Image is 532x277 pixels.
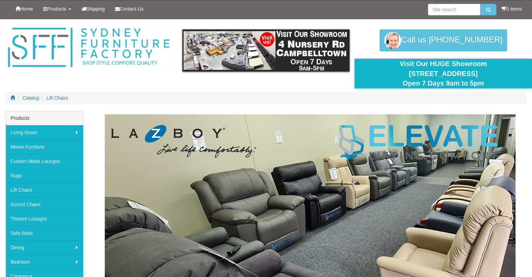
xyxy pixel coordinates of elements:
[86,6,105,12] span: Shipping
[5,26,172,69] img: Sydney Furniture Factory
[5,212,83,226] a: Theatre Lounges
[120,6,143,12] span: Contact Us
[360,59,527,88] div: Visit Our HUGE Showroom [STREET_ADDRESS] Open 7 Days 9am to 5pm
[5,140,83,154] a: Moran Furniture
[110,0,149,17] a: Contact Us
[5,183,83,197] a: Lift Chairs
[5,240,83,255] a: Dining
[5,125,83,140] a: Living Room
[5,168,83,183] a: Rugs
[428,4,480,15] input: Site search
[76,0,110,17] a: Shipping
[20,6,33,12] span: Home
[5,226,83,240] a: Sofa Beds
[182,29,350,72] img: showroom.gif
[38,0,76,17] a: Products
[5,154,83,168] a: Custom Made Lounges
[5,255,83,269] a: Bedroom
[5,197,83,212] a: Accent Chairs
[47,95,68,101] a: Lift Chairs
[23,95,39,101] a: Catalog
[502,5,522,12] li: 0 items
[10,0,38,17] a: Home
[5,111,83,125] div: Products
[47,6,66,12] span: Products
